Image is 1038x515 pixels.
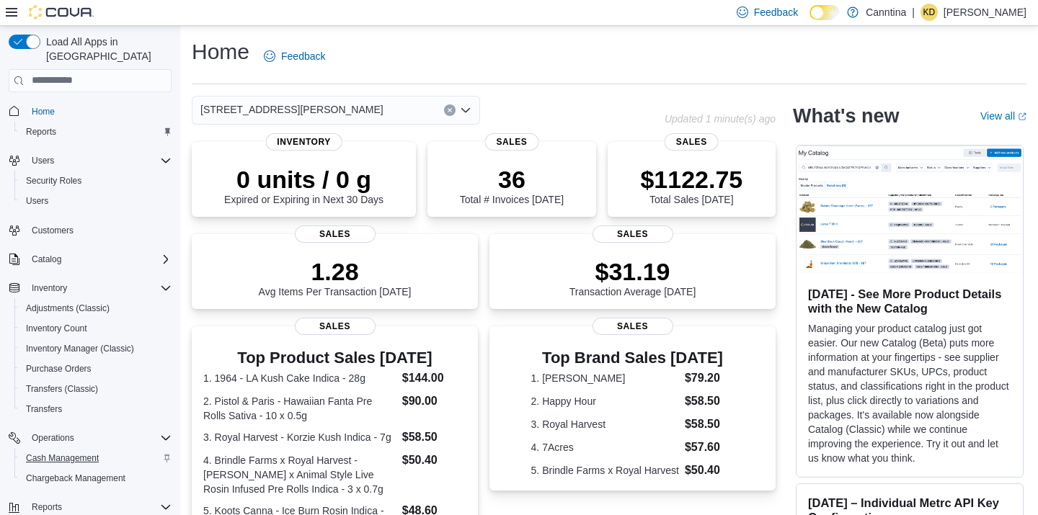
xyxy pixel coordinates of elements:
dt: 3. Royal Harvest [531,417,679,431]
input: Dark Mode [809,5,840,20]
span: Adjustments (Classic) [26,303,110,314]
button: Catalog [26,251,67,268]
span: Feedback [754,5,798,19]
span: Inventory Count [26,323,87,334]
dd: $50.40 [402,452,466,469]
a: Chargeback Management [20,470,131,487]
div: Kathryn DeSante [921,4,938,21]
dt: 3. Royal Harvest - Korzie Kush Indica - 7g [203,430,396,444]
a: Reports [20,123,62,140]
button: Cash Management [14,448,177,468]
a: Inventory Count [20,320,93,337]
a: Feedback [258,42,331,71]
span: Operations [32,432,74,444]
span: Customers [26,221,172,239]
button: Chargeback Management [14,468,177,488]
a: Adjustments (Classic) [20,300,115,317]
span: Transfers [20,400,172,418]
span: [STREET_ADDRESS][PERSON_NAME] [200,101,383,118]
span: Security Roles [20,172,172,189]
dd: $90.00 [402,393,466,410]
a: Security Roles [20,172,87,189]
a: Users [20,192,54,210]
span: Inventory [32,282,67,294]
span: Transfers (Classic) [26,383,98,395]
div: Expired or Expiring in Next 30 Days [224,165,383,205]
span: Users [20,192,172,210]
h3: Top Brand Sales [DATE] [531,349,735,367]
span: Catalog [26,251,172,268]
p: | [912,4,915,21]
a: Purchase Orders [20,360,97,377]
dd: $58.50 [685,416,734,433]
dt: 4. Brindle Farms x Royal Harvest - [PERSON_NAME] x Animal Style Live Rosin Infused Pre Rolls Indi... [203,453,396,496]
button: Users [3,151,177,171]
p: 36 [460,165,564,194]
span: Customers [32,225,74,236]
button: Users [14,191,177,211]
span: Feedback [281,49,325,63]
dt: 1. [PERSON_NAME] [531,371,679,385]
dd: $79.20 [685,370,734,387]
span: Inventory [265,133,342,151]
span: Sales [295,318,376,335]
dt: 1. 1964 - LA Kush Cake Indica - 28g [203,371,396,385]
button: Inventory Count [14,318,177,339]
button: Inventory [3,278,177,298]
button: Inventory [26,279,73,297]
span: Cash Management [20,449,172,467]
span: Cash Management [26,452,99,464]
p: Managing your product catalog just got easier. Our new Catalog (Beta) puts more information at yo... [808,321,1011,465]
button: Operations [3,428,177,448]
button: Transfers [14,399,177,419]
span: Home [26,102,172,120]
span: KD [923,4,936,21]
span: Users [32,155,54,166]
dd: $58.50 [402,429,466,446]
a: Inventory Manager (Classic) [20,340,140,357]
span: Chargeback Management [26,473,125,484]
span: Load All Apps in [GEOGRAPHIC_DATA] [40,35,172,63]
a: View allExternal link [980,110,1026,122]
span: Sales [593,318,673,335]
p: $1122.75 [640,165,742,194]
button: Inventory Manager (Classic) [14,339,177,359]
span: Operations [26,429,172,447]
img: Cova [29,5,94,19]
p: Updated 1 minute(s) ago [665,113,776,125]
button: Clear input [444,104,456,116]
button: Adjustments (Classic) [14,298,177,318]
p: [PERSON_NAME] [944,4,1026,21]
div: Total Sales [DATE] [640,165,742,205]
span: Inventory [26,279,172,297]
h2: What's new [793,104,899,127]
svg: External link [1018,112,1026,121]
a: Cash Management [20,449,105,467]
span: Inventory Count [20,320,172,337]
div: Total # Invoices [DATE] [460,165,564,205]
button: Open list of options [460,104,471,116]
dd: $58.50 [685,393,734,410]
span: Adjustments (Classic) [20,300,172,317]
h3: Top Product Sales [DATE] [203,349,466,367]
span: Purchase Orders [26,363,92,375]
span: Sales [295,225,376,243]
span: Users [26,195,48,207]
a: Transfers (Classic) [20,380,104,398]
div: Avg Items Per Transaction [DATE] [259,257,412,297]
button: Customers [3,220,177,241]
span: Catalog [32,254,61,265]
dd: $144.00 [402,370,466,387]
span: Reports [20,123,172,140]
button: Home [3,101,177,122]
p: $31.19 [569,257,696,286]
span: Reports [26,126,56,138]
dd: $57.60 [685,439,734,456]
span: Sales [484,133,538,151]
a: Customers [26,222,79,239]
button: Reports [14,122,177,142]
a: Home [26,103,61,120]
h3: [DATE] - See More Product Details with the New Catalog [808,287,1011,315]
span: Chargeback Management [20,470,172,487]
